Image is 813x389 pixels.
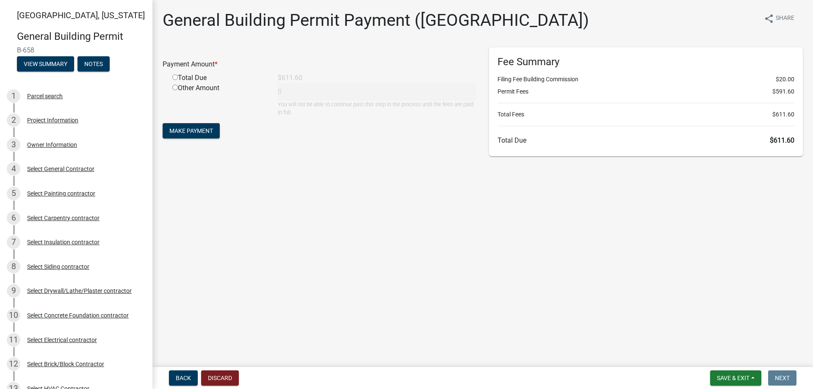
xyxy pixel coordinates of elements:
div: 6 [7,211,20,225]
div: 3 [7,138,20,152]
button: Back [169,370,198,386]
li: Total Fees [498,110,794,119]
h4: General Building Permit [17,30,146,43]
div: Select General Contractor [27,166,94,172]
span: Next [775,375,790,381]
div: Select Carpentry contractor [27,215,100,221]
div: 10 [7,309,20,322]
button: Save & Exit [710,370,761,386]
li: Permit Fees [498,87,794,96]
button: Notes [77,56,110,72]
span: Share [776,14,794,24]
div: Payment Amount [156,59,483,69]
span: Back [176,375,191,381]
span: Save & Exit [717,375,749,381]
div: 9 [7,284,20,298]
h6: Fee Summary [498,56,794,68]
span: Make Payment [169,127,213,134]
div: Project Information [27,117,78,123]
div: Select Brick/Block Contractor [27,361,104,367]
span: B-658 [17,46,135,54]
span: [GEOGRAPHIC_DATA], [US_STATE] [17,10,145,20]
div: 7 [7,235,20,249]
span: $591.60 [772,87,794,96]
div: Select Painting contractor [27,190,95,196]
button: Make Payment [163,123,220,138]
div: Select Concrete Foundation contractor [27,312,129,318]
div: Parcel search [27,93,63,99]
div: 4 [7,162,20,176]
h6: Total Due [498,136,794,144]
button: Discard [201,370,239,386]
button: Next [768,370,796,386]
div: 8 [7,260,20,273]
i: share [764,14,774,24]
button: shareShare [757,10,801,27]
div: Other Amount [166,83,271,116]
span: $611.60 [770,136,794,144]
li: Filing Fee Building Commission [498,75,794,84]
wm-modal-confirm: Notes [77,61,110,68]
div: Owner Information [27,142,77,148]
div: 11 [7,333,20,347]
div: 1 [7,89,20,103]
div: Total Due [166,73,271,83]
div: Select Drywall/Lathe/Plaster contractor [27,288,132,294]
div: Select Electrical contractor [27,337,97,343]
wm-modal-confirm: Summary [17,61,74,68]
button: View Summary [17,56,74,72]
div: 5 [7,187,20,200]
h1: General Building Permit Payment ([GEOGRAPHIC_DATA]) [163,10,589,30]
div: 12 [7,357,20,371]
div: Select Insulation contractor [27,239,100,245]
span: $20.00 [776,75,794,84]
span: $611.60 [772,110,794,119]
div: Select Siding contractor [27,264,89,270]
div: 2 [7,113,20,127]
